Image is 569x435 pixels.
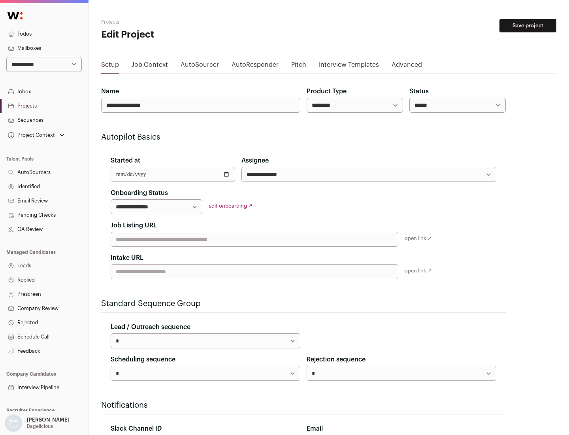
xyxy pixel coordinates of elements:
[499,19,556,32] button: Save project
[101,87,119,96] label: Name
[101,400,506,411] h2: Notifications
[101,60,119,73] a: Setup
[111,156,140,165] label: Started at
[241,156,269,165] label: Assignee
[307,355,366,364] label: Rejection sequence
[111,221,157,230] label: Job Listing URL
[101,19,253,25] h2: Projects
[5,414,22,432] img: nopic.png
[132,60,168,73] a: Job Context
[111,253,143,263] label: Intake URL
[3,8,27,24] img: Wellfound
[27,417,70,423] p: [PERSON_NAME]
[111,424,162,433] label: Slack Channel ID
[307,87,347,96] label: Product Type
[392,60,422,73] a: Advanced
[27,423,53,429] p: Bagelicious
[111,322,190,332] label: Lead / Outreach sequence
[111,355,175,364] label: Scheduling sequence
[6,132,55,138] div: Project Context
[101,28,253,41] h1: Edit Project
[307,424,496,433] div: Email
[6,130,66,141] button: Open dropdown
[232,60,279,73] a: AutoResponder
[101,298,506,309] h2: Standard Sequence Group
[409,87,429,96] label: Status
[319,60,379,73] a: Interview Templates
[3,414,71,432] button: Open dropdown
[291,60,306,73] a: Pitch
[111,188,168,198] label: Onboarding Status
[181,60,219,73] a: AutoSourcer
[209,203,252,208] a: edit onboarding ↗
[101,132,506,143] h2: Autopilot Basics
